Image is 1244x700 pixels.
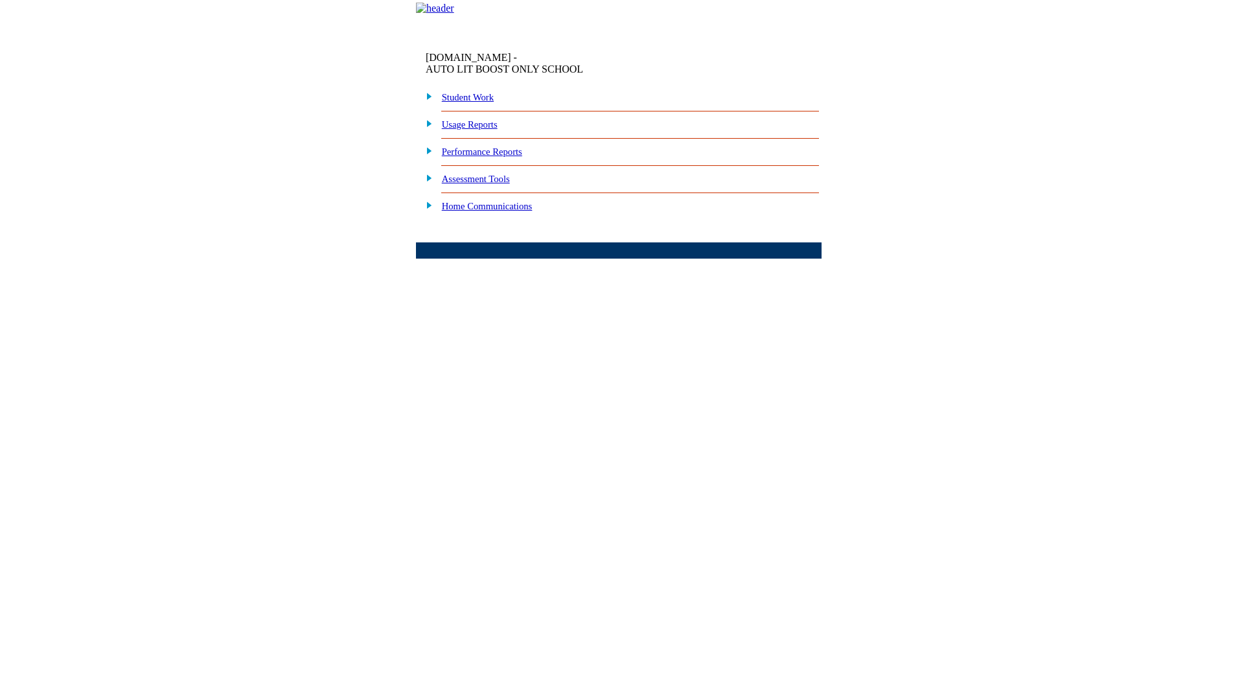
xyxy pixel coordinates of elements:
[442,146,522,157] a: Performance Reports
[419,90,433,102] img: plus.gif
[442,92,494,102] a: Student Work
[442,119,498,130] a: Usage Reports
[442,201,533,211] a: Home Communications
[426,64,583,75] nobr: AUTO LIT BOOST ONLY SCHOOL
[419,172,433,183] img: plus.gif
[419,199,433,211] img: plus.gif
[419,145,433,156] img: plus.gif
[442,174,510,184] a: Assessment Tools
[416,3,454,14] img: header
[426,52,664,75] td: [DOMAIN_NAME] -
[419,117,433,129] img: plus.gif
